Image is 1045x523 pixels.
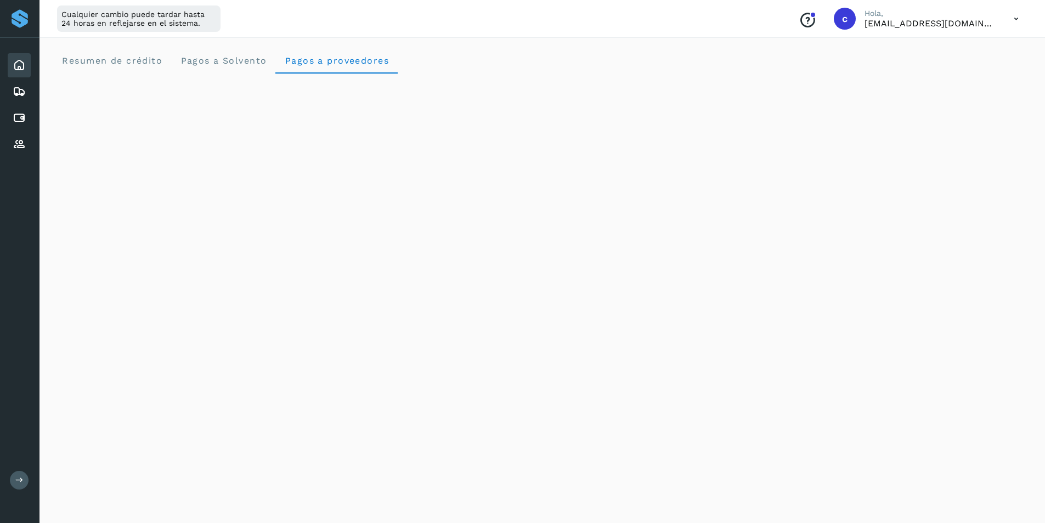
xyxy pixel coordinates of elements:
div: Inicio [8,53,31,77]
p: Hola, [865,9,996,18]
span: Pagos a proveedores [284,55,389,66]
div: Proveedores [8,132,31,156]
p: contabilidad5@easo.com [865,18,996,29]
div: Embarques [8,80,31,104]
div: Cualquier cambio puede tardar hasta 24 horas en reflejarse en el sistema. [57,5,221,32]
span: Pagos a Solvento [180,55,267,66]
div: Cuentas por pagar [8,106,31,130]
span: Resumen de crédito [61,55,162,66]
